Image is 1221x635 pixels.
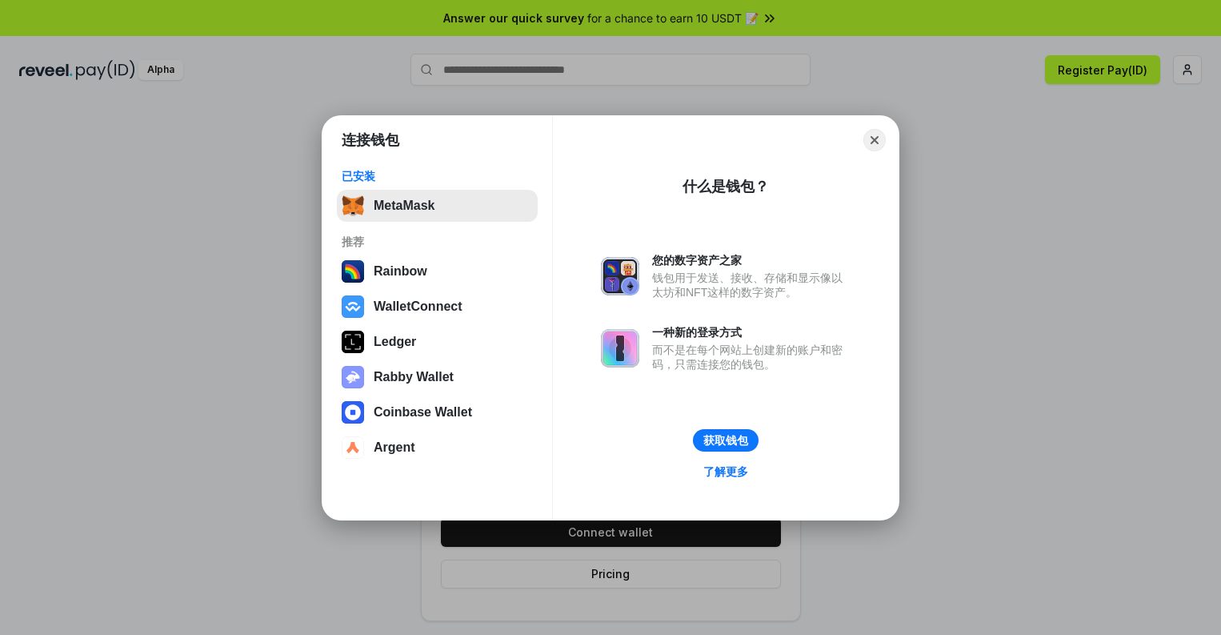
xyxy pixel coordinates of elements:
div: 您的数字资产之家 [652,253,851,267]
button: Ledger [337,326,538,358]
div: 而不是在每个网站上创建新的账户和密码，只需连接您的钱包。 [652,343,851,372]
button: Argent [337,432,538,464]
div: Argent [374,440,415,455]
div: 一种新的登录方式 [652,325,851,340]
button: 获取钱包 [693,429,759,452]
button: WalletConnect [337,291,538,323]
div: Rabby Wallet [374,370,454,384]
img: svg+xml,%3Csvg%20fill%3D%22none%22%20height%3D%2233%22%20viewBox%3D%220%200%2035%2033%22%20width%... [342,195,364,217]
div: Ledger [374,335,416,349]
img: svg+xml,%3Csvg%20xmlns%3D%22http%3A%2F%2Fwww.w3.org%2F2000%2Fsvg%22%20fill%3D%22none%22%20viewBox... [601,257,639,295]
div: 了解更多 [703,464,748,479]
button: MetaMask [337,190,538,222]
div: 什么是钱包？ [683,177,769,196]
img: svg+xml,%3Csvg%20xmlns%3D%22http%3A%2F%2Fwww.w3.org%2F2000%2Fsvg%22%20width%3D%2228%22%20height%3... [342,331,364,353]
div: Coinbase Wallet [374,405,472,420]
img: svg+xml,%3Csvg%20width%3D%2228%22%20height%3D%2228%22%20viewBox%3D%220%200%2028%2028%22%20fill%3D... [342,295,364,318]
img: svg+xml,%3Csvg%20width%3D%22120%22%20height%3D%22120%22%20viewBox%3D%220%200%20120%20120%22%20fil... [342,260,364,283]
a: 了解更多 [694,461,758,482]
div: Rainbow [374,264,427,279]
h1: 连接钱包 [342,131,399,150]
button: Rainbow [337,255,538,287]
button: Close [863,129,886,151]
button: Rabby Wallet [337,361,538,393]
div: 已安装 [342,169,533,183]
img: svg+xml,%3Csvg%20width%3D%2228%22%20height%3D%2228%22%20viewBox%3D%220%200%2028%2028%22%20fill%3D... [342,401,364,424]
img: svg+xml,%3Csvg%20xmlns%3D%22http%3A%2F%2Fwww.w3.org%2F2000%2Fsvg%22%20fill%3D%22none%22%20viewBox... [601,329,639,368]
button: Coinbase Wallet [337,396,538,428]
div: MetaMask [374,199,434,213]
div: 推荐 [342,235,533,249]
img: svg+xml,%3Csvg%20xmlns%3D%22http%3A%2F%2Fwww.w3.org%2F2000%2Fsvg%22%20fill%3D%22none%22%20viewBox... [342,366,364,388]
div: 获取钱包 [703,433,748,448]
div: 钱包用于发送、接收、存储和显示像以太坊和NFT这样的数字资产。 [652,271,851,299]
div: WalletConnect [374,299,462,314]
img: svg+xml,%3Csvg%20width%3D%2228%22%20height%3D%2228%22%20viewBox%3D%220%200%2028%2028%22%20fill%3D... [342,436,364,459]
